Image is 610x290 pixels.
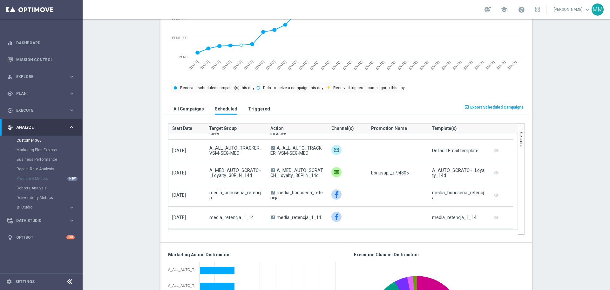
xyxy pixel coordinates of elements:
a: Cohorts Analysis [17,186,66,191]
text: [DATE] [309,60,320,70]
text: [DATE] [320,60,331,70]
text: [DATE] [364,60,375,70]
span: A_ALL_AUTO_TRACKER_VSM-SEG-MED [270,145,322,156]
i: keyboard_arrow_right [69,204,75,210]
a: Deliverability Metrics [17,195,66,200]
div: media_bonuseria_retencja [432,190,485,200]
button: play_circle_outline Execute keyboard_arrow_right [7,108,75,113]
span: A [271,191,275,195]
text: [DATE] [210,60,221,70]
i: open_in_browser [464,104,469,110]
button: Data Studio keyboard_arrow_right [7,218,75,223]
img: Facebook Custom Audience [331,212,342,222]
div: A_AUTO_SCRATCH_Loyalty_14d [432,168,485,178]
div: +10 [66,235,75,239]
text: Received scheduled campaign(s) this day [180,86,254,90]
text: [DATE] [375,60,385,70]
span: Explore [16,75,69,79]
div: BI Studio [17,202,82,212]
text: [DATE] [496,60,506,70]
h3: All Campaigns [173,106,204,112]
span: Channel(s) [331,122,354,135]
i: track_changes [7,124,13,130]
span: Start Date [172,122,192,135]
a: Dashboard [16,34,75,51]
text: [DATE] [507,60,517,70]
div: Cohorts Analysis [17,183,82,193]
button: open_in_browser Export Scheduled Campaigns [463,103,525,112]
span: bonusapi_z-94805 [371,170,409,175]
span: A_ALL_AUTO_TRACKER_VSM-SEG-MED [209,145,263,156]
span: keyboard_arrow_down [584,6,591,13]
text: [DATE] [232,60,243,70]
span: school [501,6,508,13]
span: A [271,216,275,219]
div: Analyze [7,124,69,130]
text: [DATE] [200,60,210,70]
text: [DATE] [441,60,451,70]
button: lightbulb Optibot +10 [7,235,75,240]
text: [DATE] [452,60,462,70]
span: [DATE] [172,148,186,153]
button: person_search Explore keyboard_arrow_right [7,74,75,79]
i: person_search [7,74,13,80]
text: [DATE] [287,60,298,70]
a: Repeat Rate Analysis [17,166,66,172]
i: keyboard_arrow_right [69,217,75,223]
i: gps_fixed [7,91,13,96]
div: NEW [67,177,78,181]
div: Business Performance [17,155,82,164]
span: media_retencja_1_14 [277,215,321,220]
button: Scheduled [213,103,239,115]
text: PLN0 [179,55,187,59]
text: [DATE] [331,60,342,70]
text: [DATE] [353,60,363,70]
span: [DATE] [172,193,186,198]
div: Target group only [331,145,342,155]
span: Data Studio [16,219,69,223]
div: A_ALL_AUTO_TRACKER_ActiveGroup-WelcomeInActive [168,268,195,272]
span: [DATE] [172,215,186,220]
i: keyboard_arrow_right [69,124,75,130]
span: [DATE] [172,170,186,175]
button: Mission Control [7,57,75,62]
div: track_changes Analyze keyboard_arrow_right [7,125,75,130]
div: Dashboard [7,34,75,51]
div: Default Email template [432,148,478,153]
a: Business Performance [17,157,66,162]
div: Marketing Plan Explorer [17,145,82,155]
img: Facebook Custom Audience [331,189,342,200]
a: Mission Control [16,51,75,68]
div: Deliverability Metrics [17,193,82,202]
text: [DATE] [188,60,199,70]
text: Didn't receive a campaign this day [263,86,323,90]
span: Execute [16,109,69,112]
i: equalizer [7,40,13,46]
div: Explore [7,74,69,80]
a: Marketing Plan Explorer [17,147,66,152]
text: [DATE] [243,60,254,70]
div: Repeat Rate Analysis [17,164,82,174]
text: [DATE] [397,60,407,70]
a: [PERSON_NAME]keyboard_arrow_down [553,5,592,14]
span: Analyze [16,125,69,129]
text: [DATE] [265,60,276,70]
text: [DATE] [408,60,418,70]
div: A_ALL_AUTO_TRACKER_VSM-SEG-MED [168,284,195,287]
div: MM [592,4,604,16]
button: All Campaigns [172,103,206,115]
i: settings [6,279,12,285]
text: [DATE] [419,60,429,70]
button: equalizer Dashboard [7,40,75,46]
div: BI Studio keyboard_arrow_right [17,205,75,210]
span: Export Scheduled Campaigns [470,105,524,110]
text: [DATE] [254,60,265,70]
button: gps_fixed Plan keyboard_arrow_right [7,91,75,96]
text: [DATE] [463,60,473,70]
div: Private message [331,167,342,177]
span: media_bonuseria_retencja [270,190,323,200]
span: Template(s) [432,122,457,135]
